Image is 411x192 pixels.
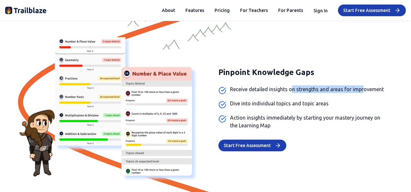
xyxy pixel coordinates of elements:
[218,140,286,151] button: Start Free Assessment
[218,67,386,78] h3: Pinpoint Knowledge Gaps
[19,37,198,181] img: Knowledge gap analysis interface
[230,85,384,93] span: Receive detailed insights on strengths and areas for improvement
[240,7,268,14] a: For Teachers
[215,7,230,14] button: Pricing
[313,7,328,14] button: Sign In
[5,5,47,16] img: Trailblaze
[338,5,406,16] button: Start Free Assessment
[230,114,386,129] span: Action insights immediately by starting your mastery journey on the Learning Map
[230,100,329,107] span: Dive into individual topics and topic areas
[162,7,175,14] button: About
[278,7,303,14] a: For Parents
[185,7,204,14] button: Features
[313,6,328,14] button: Sign In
